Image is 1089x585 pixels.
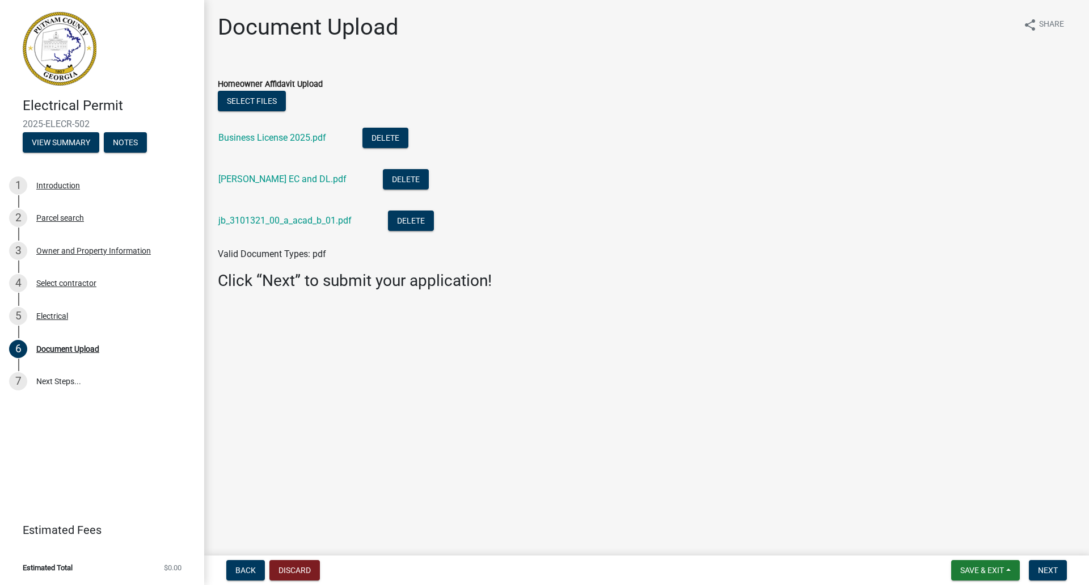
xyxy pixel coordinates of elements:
button: Select files [218,91,286,111]
img: Putnam County, Georgia [23,12,96,86]
label: Homeowner Affidavit Upload [218,81,323,89]
button: shareShare [1014,14,1073,36]
span: $0.00 [164,564,181,571]
span: Back [235,566,256,575]
div: Select contractor [36,279,96,287]
h3: Click “Next” to submit your application! [218,271,1075,291]
a: [PERSON_NAME] EC and DL.pdf [218,174,347,184]
button: Delete [383,169,429,190]
a: Estimated Fees [9,519,186,541]
wm-modal-confirm: Delete Document [388,216,434,227]
button: Notes [104,132,147,153]
button: View Summary [23,132,99,153]
i: share [1023,18,1037,32]
button: Next [1029,560,1067,580]
h4: Electrical Permit [23,98,195,114]
span: Share [1039,18,1064,32]
button: Delete [362,128,408,148]
wm-modal-confirm: Delete Document [383,175,429,186]
button: Back [226,560,265,580]
button: Discard [269,560,320,580]
span: Valid Document Types: pdf [218,249,326,259]
span: Next [1038,566,1058,575]
div: Electrical [36,312,68,320]
a: jb_3101321_00_a_acad_b_01.pdf [218,215,352,226]
div: 2 [9,209,27,227]
div: Owner and Property Information [36,247,151,255]
button: Delete [388,211,434,231]
div: 3 [9,242,27,260]
span: 2025-ELECR-502 [23,119,181,129]
span: Save & Exit [960,566,1004,575]
div: 6 [9,340,27,358]
div: Parcel search [36,214,84,222]
div: 7 [9,372,27,390]
div: Document Upload [36,345,99,353]
span: Estimated Total [23,564,73,571]
wm-modal-confirm: Summary [23,138,99,148]
wm-modal-confirm: Notes [104,138,147,148]
div: Introduction [36,182,80,190]
div: 4 [9,274,27,292]
h1: Document Upload [218,14,399,41]
a: Business License 2025.pdf [218,132,326,143]
div: 1 [9,176,27,195]
button: Save & Exit [951,560,1020,580]
wm-modal-confirm: Delete Document [362,133,408,144]
div: 5 [9,307,27,325]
